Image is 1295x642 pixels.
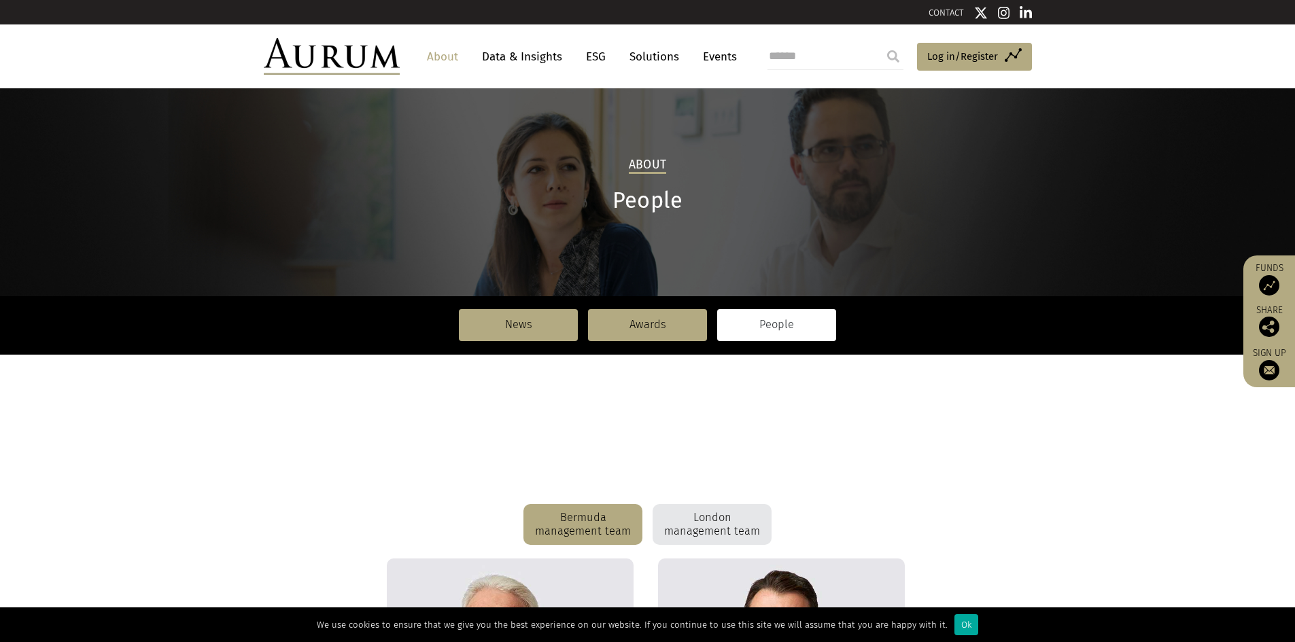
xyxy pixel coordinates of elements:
a: News [459,309,578,340]
a: Sign up [1250,347,1288,380]
a: Data & Insights [475,44,569,69]
a: Funds [1250,262,1288,296]
img: Share this post [1259,317,1279,337]
div: Ok [954,614,978,635]
a: Solutions [623,44,686,69]
img: Aurum [264,38,400,75]
a: About [420,44,465,69]
img: Twitter icon [974,6,988,20]
div: Bermuda management team [523,504,642,545]
div: London management team [653,504,772,545]
a: ESG [579,44,612,69]
img: Linkedin icon [1020,6,1032,20]
div: Share [1250,306,1288,337]
span: Log in/Register [927,48,998,65]
input: Submit [880,43,907,70]
a: People [717,309,836,340]
h2: About [629,158,666,174]
img: Access Funds [1259,275,1279,296]
img: Sign up to our newsletter [1259,360,1279,380]
a: CONTACT [929,7,964,18]
a: Awards [588,309,707,340]
a: Log in/Register [917,43,1032,71]
img: Instagram icon [998,6,1010,20]
a: Events [696,44,737,69]
h1: People [264,188,1032,214]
